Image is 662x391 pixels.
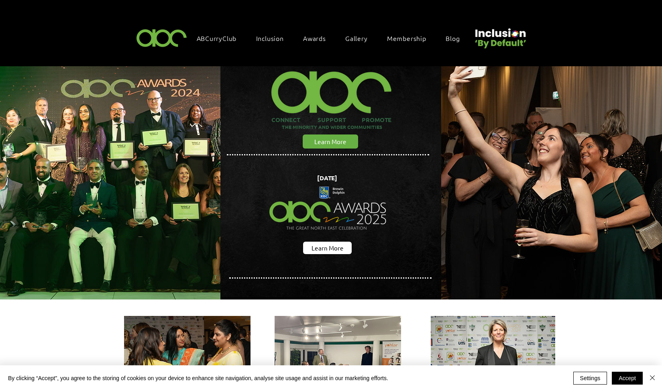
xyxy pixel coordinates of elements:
a: Gallery [341,30,380,47]
span: Learn More [314,137,346,146]
div: Awards [299,30,338,47]
span: THE MINORITY AND WIDER COMMUNITIES [282,124,382,130]
nav: Site [193,30,472,47]
button: Close [648,372,657,385]
a: Learn More [303,134,358,149]
a: Membership [383,30,438,47]
img: Untitled design (22).png [472,22,528,49]
button: Settings [573,372,607,385]
span: Gallery [345,34,368,43]
a: Learn More [303,242,352,254]
span: ABCurryClub [197,34,237,43]
span: [DATE] [317,174,337,182]
span: Inclusion [256,34,284,43]
span: Awards [303,34,326,43]
a: ABCurryClub [193,30,249,47]
img: ABC-Logo-Blank-Background-01-01-2.png [134,26,189,49]
span: Blog [446,34,460,43]
span: Learn More [312,244,344,252]
span: By clicking “Accept”, you agree to the storing of cookies on your device to enhance site navigati... [8,375,388,382]
span: CONNECT SUPPORT PROMOTE [271,116,391,124]
button: Accept [612,372,643,385]
img: Close [648,373,657,383]
div: Inclusion [252,30,296,47]
img: ABC-Logo-Blank-Background-01-01-2_edited.png [267,61,395,116]
img: abc background hero black.png [220,66,441,297]
span: Membership [387,34,426,43]
img: Northern Insights Double Pager Apr 2025.png [262,172,394,246]
a: Blog [442,30,472,47]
